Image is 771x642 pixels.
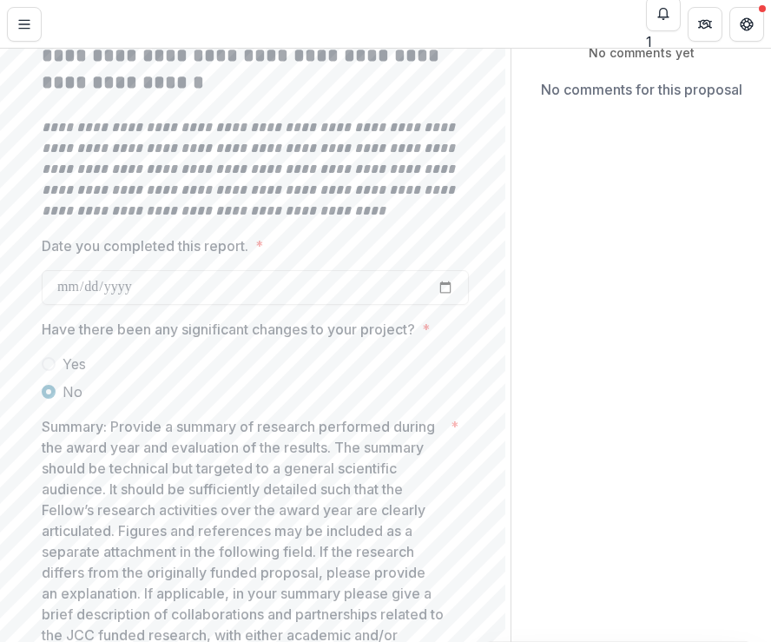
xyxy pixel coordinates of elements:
button: Partners [688,7,722,42]
p: No comments for this proposal [541,79,742,100]
div: 1 [646,31,681,52]
p: No comments yet [525,43,757,62]
button: Toggle Menu [7,7,42,42]
p: Have there been any significant changes to your project? [42,319,415,340]
p: Date you completed this report. [42,235,248,256]
span: Yes [63,354,86,374]
button: Get Help [729,7,764,42]
span: No [63,381,82,402]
